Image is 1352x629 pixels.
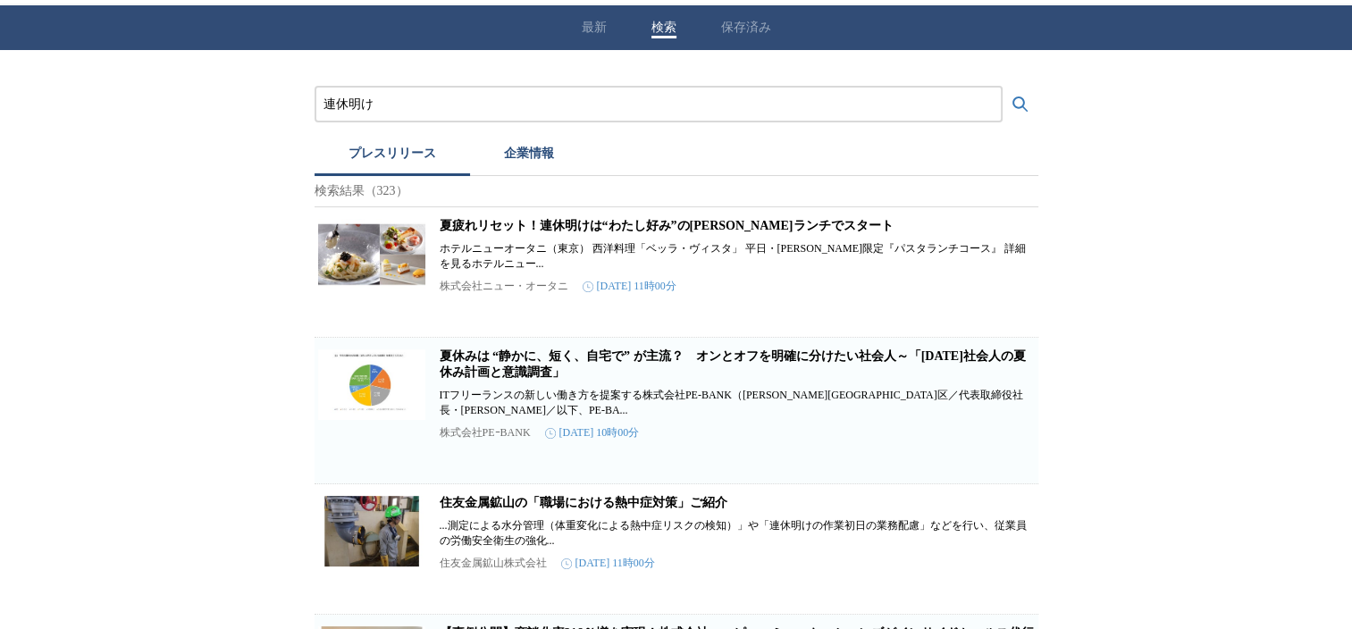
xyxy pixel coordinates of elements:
[561,556,655,571] time: [DATE] 11時00分
[440,425,531,440] p: 株式会社PEｰBANK
[440,496,727,509] a: 住友金属鉱山の「職場における熱中症対策」ご紹介
[440,556,547,571] p: 住友金属鉱山株式会社
[440,388,1035,418] p: ITフリーランスの新しい働き方を提案する株式会社PE-BANK（[PERSON_NAME][GEOGRAPHIC_DATA]区／代表取締役社長・[PERSON_NAME]／以下、PE-BA...
[323,95,994,114] input: プレスリリースおよび企業を検索する
[315,176,1038,207] p: 検索結果（323）
[545,425,640,440] time: [DATE] 10時00分
[315,137,470,176] button: プレスリリース
[583,279,676,294] time: [DATE] 11時00分
[440,241,1035,272] p: ホテルニューオータニ（東京） 西洋料理「ベッラ・ヴィスタ」 平日・[PERSON_NAME]限定『パスタランチコース』 詳細を見るホテルニュー...
[440,349,1026,379] a: 夏休みは “静かに、短く、自宅で” が主流？ オンとオフを明確に分けたい社会人～「[DATE]社会人の夏休み計画と意識調査」
[318,348,425,420] img: 夏休みは “静かに、短く、自宅で” が主流？ オンとオフを明確に分けたい社会人～「2025年社会人の夏休み計画と意識調査」
[470,137,588,176] button: 企業情報
[440,518,1035,549] p: ...測定による水分管理（体重変化による熱中症リスクの検知）」や「連休明けの作業初日の業務配慮」などを行い、従業員の労働安全衛生の強化...
[318,495,425,566] img: 住友金属鉱山の「職場における熱中症対策」ご紹介
[651,20,676,36] button: 検索
[721,20,771,36] button: 保存済み
[318,218,425,289] img: 夏疲れリセット！連休明けは“わたし好み”の涼やかランチでスタート
[582,20,607,36] button: 最新
[440,279,568,294] p: 株式会社ニュー・オータニ
[440,219,894,232] a: 夏疲れリセット！連休明けは“わたし好み”の[PERSON_NAME]ランチでスタート
[1003,87,1038,122] button: 検索する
